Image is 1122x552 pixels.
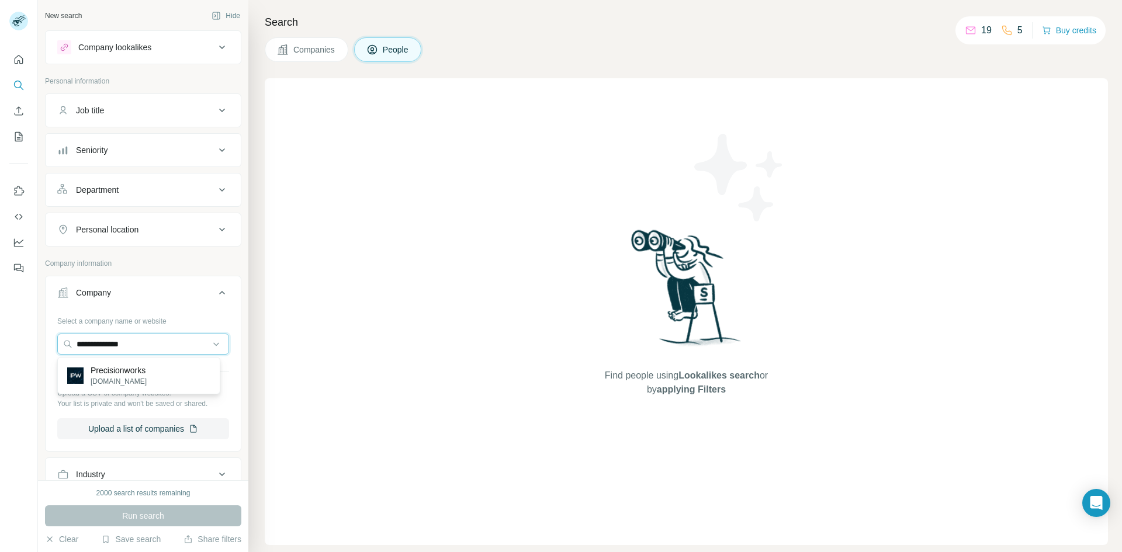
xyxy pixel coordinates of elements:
[46,136,241,164] button: Seniority
[657,384,726,394] span: applying Filters
[183,533,241,545] button: Share filters
[9,126,28,147] button: My lists
[46,460,241,488] button: Industry
[265,14,1108,30] h4: Search
[593,369,780,397] span: Find people using or by
[57,311,229,327] div: Select a company name or website
[57,398,229,409] p: Your list is private and won't be saved or shared.
[76,144,108,156] div: Seniority
[76,468,105,480] div: Industry
[46,33,241,61] button: Company lookalikes
[678,370,760,380] span: Lookalikes search
[46,96,241,124] button: Job title
[626,227,747,357] img: Surfe Illustration - Woman searching with binoculars
[76,287,111,298] div: Company
[9,100,28,121] button: Enrich CSV
[78,41,151,53] div: Company lookalikes
[383,44,410,55] span: People
[45,258,241,269] p: Company information
[67,367,84,384] img: Precisionworks
[101,533,161,545] button: Save search
[96,488,191,498] div: 2000 search results remaining
[1042,22,1096,39] button: Buy credits
[46,176,241,204] button: Department
[76,184,119,196] div: Department
[9,49,28,70] button: Quick start
[76,224,138,235] div: Personal location
[91,364,147,376] p: Precisionworks
[9,206,28,227] button: Use Surfe API
[76,105,104,116] div: Job title
[91,376,147,387] p: [DOMAIN_NAME]
[687,125,792,230] img: Surfe Illustration - Stars
[9,258,28,279] button: Feedback
[9,75,28,96] button: Search
[45,76,241,86] p: Personal information
[1082,489,1110,517] div: Open Intercom Messenger
[203,7,248,25] button: Hide
[981,23,992,37] p: 19
[293,44,336,55] span: Companies
[57,418,229,439] button: Upload a list of companies
[45,533,78,545] button: Clear
[46,216,241,244] button: Personal location
[1017,23,1023,37] p: 5
[9,232,28,253] button: Dashboard
[9,180,28,202] button: Use Surfe on LinkedIn
[45,11,82,21] div: New search
[46,279,241,311] button: Company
